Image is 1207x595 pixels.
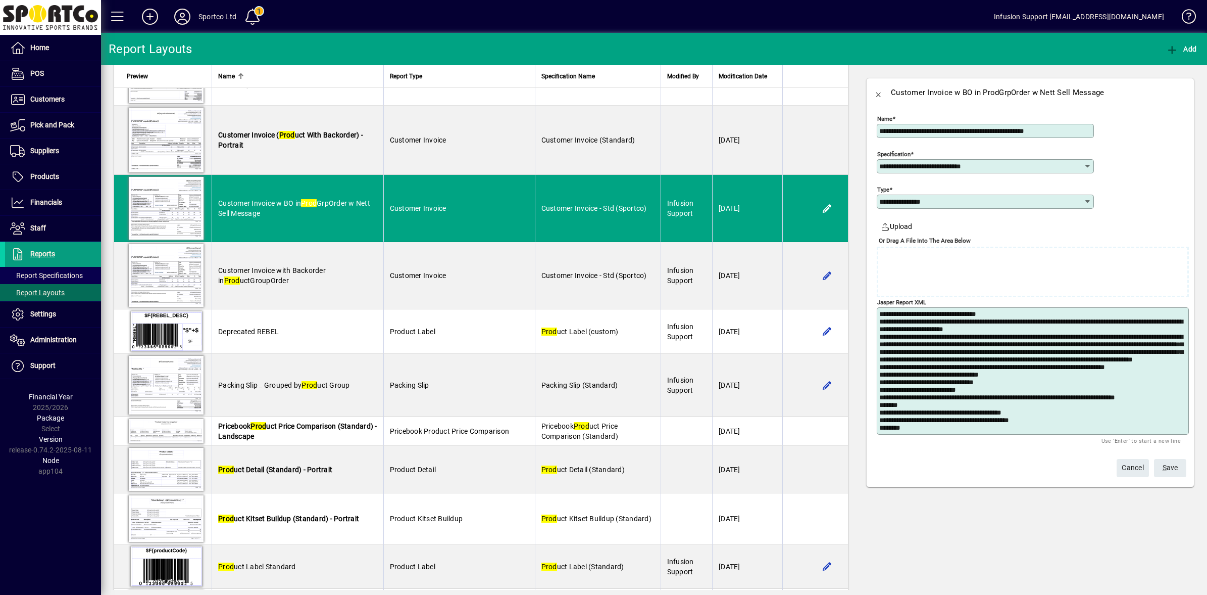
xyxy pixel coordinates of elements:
[218,199,370,217] span: Customer Invoice w BO in GrpOrder w Nett Sell Message
[390,466,436,474] span: Product Detail
[127,71,148,82] span: Preview
[390,204,446,212] span: Customer Invoice
[5,35,101,61] a: Home
[541,466,625,474] span: uct Detail (Standard)
[1117,459,1149,477] button: Cancel
[5,216,101,241] a: Staff
[218,71,377,82] div: Name
[5,190,101,215] a: Financials
[541,71,655,82] div: Specification Name
[218,266,326,285] span: Customer Invoice with Backorder in uctGroupOrder
[712,544,782,589] td: [DATE]
[541,422,618,440] span: Pricebook uct Price Comparison (Standard)
[1101,435,1181,446] mat-hint: Use 'Enter' to start a new line
[390,381,429,389] span: Packing Slip
[877,115,892,122] mat-label: Name
[891,84,1104,101] div: Customer Invoice w BO in ProdGrpOrder w Nett Sell Message
[166,8,198,26] button: Profile
[712,354,782,417] td: [DATE]
[5,267,101,284] a: Report Specifications
[30,224,46,232] span: Staff
[30,250,55,258] span: Reports
[1174,2,1194,35] a: Knowledge Base
[30,147,59,155] span: Suppliers
[218,328,279,336] span: Deprecated REBEL
[712,175,782,242] td: [DATE]
[5,353,101,379] a: Support
[712,309,782,354] td: [DATE]
[218,466,234,474] em: Prod
[541,563,624,571] span: uct Label (Standard)
[667,376,694,394] span: Infusion Support
[198,9,236,25] div: Sportco Ltd
[250,422,266,430] em: Prod
[1166,45,1196,53] span: Add
[30,310,56,318] span: Settings
[877,299,926,306] mat-label: Jasper Report XML
[109,41,192,57] div: Report Layouts
[712,493,782,544] td: [DATE]
[5,328,101,353] a: Administration
[5,113,101,138] a: Pick and Pack
[877,186,889,193] mat-label: Type
[390,71,422,82] span: Report Type
[667,266,694,285] span: Infusion Support
[30,121,74,129] span: Pick and Pack
[5,284,101,301] a: Report Layouts
[218,422,377,440] span: Pricebook uct Price Comparison (Standard) - Landscape
[667,71,699,82] span: Modified By
[390,271,446,280] span: Customer Invoice
[30,69,44,77] span: POS
[5,302,101,327] a: Settings
[667,558,694,576] span: Infusion Support
[10,271,83,280] span: Report Specifications
[30,172,59,180] span: Products
[5,87,101,112] a: Customers
[1154,459,1186,477] button: Save
[10,289,65,297] span: Report Layouts
[881,221,912,232] span: Upload
[218,563,296,571] span: uct Label Standard
[301,199,317,207] em: Prod
[30,361,56,370] span: Support
[30,336,77,344] span: Administration
[541,328,619,336] span: uct Label (custom)
[134,8,166,26] button: Add
[5,61,101,86] a: POS
[877,217,916,236] button: Upload
[712,242,782,309] td: [DATE]
[1163,464,1167,472] span: S
[712,106,782,175] td: [DATE]
[712,446,782,493] td: [DATE]
[867,80,891,105] app-page-header-button: Back
[541,136,635,144] span: Customer Invoice (Standard)
[541,204,647,212] span: Customer Invoice - Std (Sportco)
[574,422,589,430] em: Prod
[541,515,557,523] em: Prod
[1164,40,1199,58] button: Add
[218,381,350,389] span: Packing Slip _ Grouped by uct Group
[39,435,63,443] span: Version
[541,328,557,336] em: Prod
[541,381,618,389] span: Packing Slip (Standard)
[667,323,694,341] span: Infusion Support
[719,71,776,82] div: Modification Date
[30,198,62,206] span: Financials
[218,515,359,523] span: uct Kitset Buildup (Standard) - Portrait
[37,414,64,422] span: Package
[30,43,49,52] span: Home
[5,164,101,190] a: Products
[541,466,557,474] em: Prod
[712,417,782,446] td: [DATE]
[390,71,529,82] div: Report Type
[218,71,235,82] span: Name
[218,131,363,149] span: Customer Invoice ( uct With Backorder) - Portrait
[390,136,446,144] span: Customer Invoice
[994,9,1164,25] div: Infusion Support [EMAIL_ADDRESS][DOMAIN_NAME]
[390,563,435,571] span: Product Label
[224,277,240,285] em: Prod
[218,563,234,571] em: Prod
[218,515,234,523] em: Prod
[719,71,767,82] span: Modification Date
[42,456,59,465] span: Node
